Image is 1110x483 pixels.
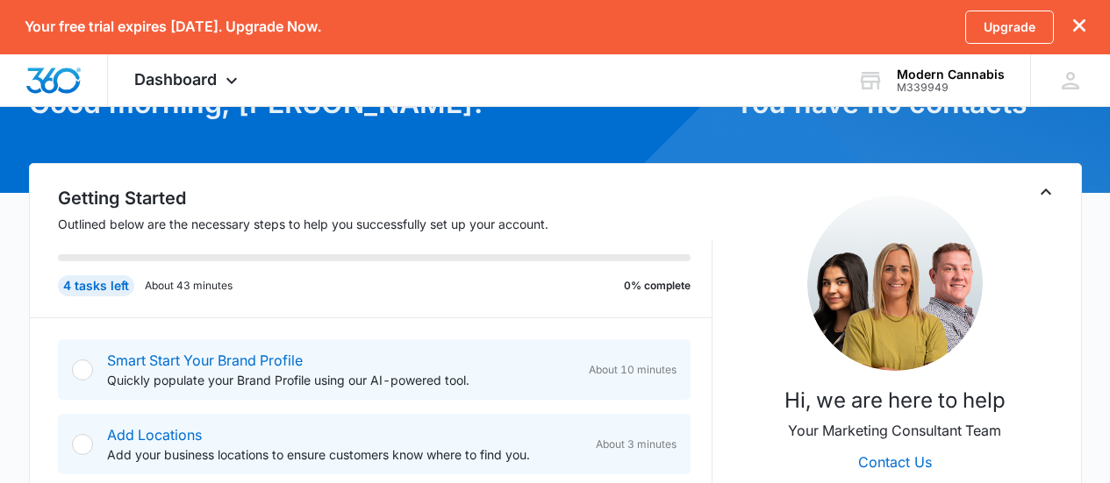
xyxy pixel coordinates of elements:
[841,441,949,483] button: Contact Us
[58,185,713,211] h2: Getting Started
[788,420,1001,441] p: Your Marketing Consultant Team
[107,426,202,444] a: Add Locations
[624,278,691,294] p: 0% complete
[107,445,582,464] p: Add your business locations to ensure customers know where to find you.
[596,437,677,452] span: About 3 minutes
[58,275,134,296] div: 4 tasks left
[965,11,1054,44] a: Upgrade
[589,362,677,378] span: About 10 minutes
[107,352,303,369] a: Smart Start Your Brand Profile
[145,278,233,294] p: About 43 minutes
[134,70,217,89] span: Dashboard
[108,54,269,106] div: Dashboard
[58,215,713,233] p: Outlined below are the necessary steps to help you successfully set up your account.
[897,82,1005,94] div: account id
[1073,18,1085,35] button: dismiss this dialog
[107,371,575,389] p: Quickly populate your Brand Profile using our AI-powered tool.
[784,385,1006,416] p: Hi, we are here to help
[897,67,1005,82] div: account name
[25,18,321,35] p: Your free trial expires [DATE]. Upgrade Now.
[1035,181,1056,202] button: Toggle Collapse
